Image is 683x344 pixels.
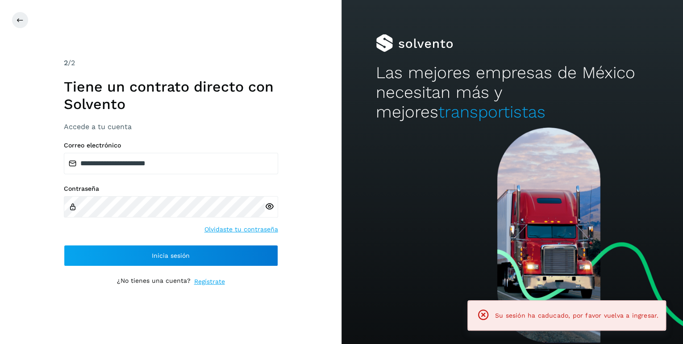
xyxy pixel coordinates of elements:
a: Regístrate [194,277,225,286]
span: 2 [64,59,68,67]
span: Inicia sesión [152,252,190,259]
a: Olvidaste tu contraseña [204,225,278,234]
span: Su sesión ha caducado, por favor vuelva a ingresar. [495,312,658,319]
p: ¿No tienes una cuenta? [117,277,191,286]
span: transportistas [438,102,546,122]
h1: Tiene un contrato directo con Solvento [64,78,278,113]
h2: Las mejores empresas de México necesitan más y mejores [376,63,649,122]
label: Correo electrónico [64,142,278,149]
h3: Accede a tu cuenta [64,122,278,131]
label: Contraseña [64,185,278,193]
button: Inicia sesión [64,245,278,266]
div: /2 [64,58,278,68]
